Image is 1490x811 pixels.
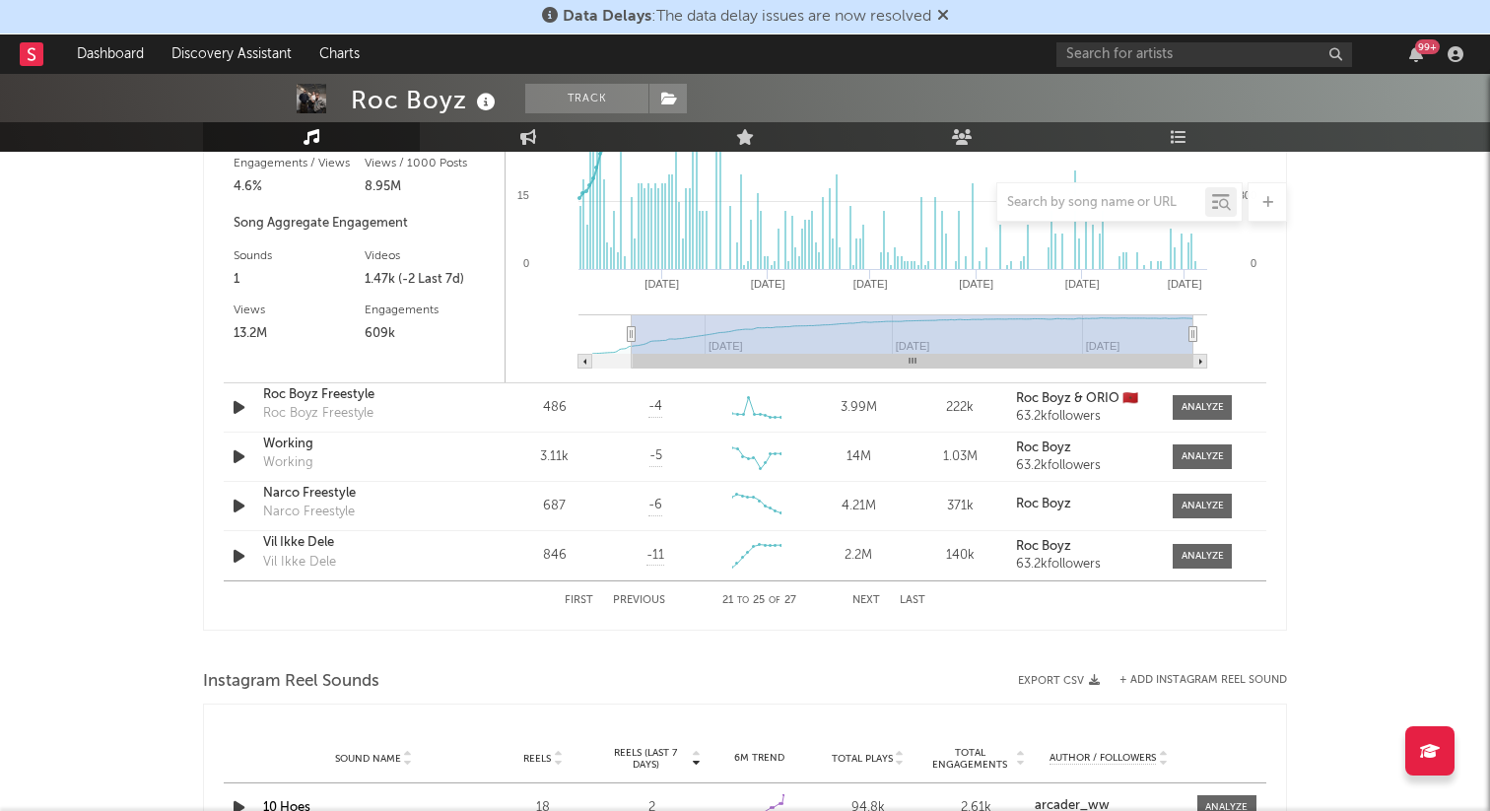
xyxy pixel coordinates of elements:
[1016,540,1071,553] strong: Roc Boyz
[365,268,496,292] div: 1.47k (-2 Last 7d)
[1016,498,1071,510] strong: Roc Boyz
[705,589,813,613] div: 21 25 27
[365,322,496,346] div: 609k
[1016,441,1071,454] strong: Roc Boyz
[263,404,373,424] div: Roc Boyz Freestyle
[263,553,336,573] div: Vil Ikke Dele
[508,546,600,566] div: 846
[927,747,1014,771] span: Total Engagements
[1016,410,1153,424] div: 63.2k followers
[1016,540,1153,554] a: Roc Boyz
[644,278,679,290] text: [DATE]
[234,212,495,236] div: Song Aggregate Engagement
[234,152,365,175] div: Engagements / Views
[613,595,665,606] button: Previous
[508,497,600,516] div: 687
[234,175,365,199] div: 4.6%
[263,435,469,454] a: Working
[813,398,905,418] div: 3.99M
[234,244,365,268] div: Sounds
[648,496,662,515] span: -6
[305,34,373,74] a: Charts
[508,398,600,418] div: 486
[914,398,1006,418] div: 222k
[523,753,551,765] span: Reels
[1016,459,1153,473] div: 63.2k followers
[1168,278,1202,290] text: [DATE]
[365,244,496,268] div: Videos
[648,397,662,417] span: -4
[853,278,888,290] text: [DATE]
[263,484,469,504] a: Narco Freestyle
[813,497,905,516] div: 4.21M
[234,322,365,346] div: 13.2M
[813,546,905,566] div: 2.2M
[365,175,496,199] div: 8.95M
[1119,675,1287,686] button: + Add Instagram Reel Sound
[711,751,809,766] div: 6M Trend
[900,595,925,606] button: Last
[335,753,401,765] span: Sound Name
[263,533,469,553] a: Vil Ikke Dele
[914,546,1006,566] div: 140k
[525,84,648,113] button: Track
[1409,46,1423,62] button: 99+
[1056,42,1352,67] input: Search for artists
[1016,558,1153,572] div: 63.2k followers
[997,195,1205,211] input: Search by song name or URL
[203,670,379,694] span: Instagram Reel Sounds
[1016,392,1153,406] a: Roc Boyz & ORIO 🇲🇦
[751,278,785,290] text: [DATE]
[1415,39,1440,54] div: 99 +
[1050,752,1156,765] span: Author / Followers
[1016,498,1153,511] a: Roc Boyz
[769,596,780,605] span: of
[523,257,529,269] text: 0
[365,299,496,322] div: Engagements
[563,9,931,25] span: : The data delay issues are now resolved
[852,595,880,606] button: Next
[1016,392,1138,405] strong: Roc Boyz & ORIO 🇲🇦
[563,9,651,25] span: Data Delays
[63,34,158,74] a: Dashboard
[1100,675,1287,686] div: + Add Instagram Reel Sound
[914,497,1006,516] div: 371k
[234,268,365,292] div: 1
[565,595,593,606] button: First
[263,503,355,522] div: Narco Freestyle
[602,747,689,771] span: Reels (last 7 days)
[1016,441,1153,455] a: Roc Boyz
[737,596,749,605] span: to
[263,453,313,473] div: Working
[234,299,365,322] div: Views
[351,84,501,116] div: Roc Boyz
[158,34,305,74] a: Discovery Assistant
[914,447,1006,467] div: 1.03M
[1065,278,1100,290] text: [DATE]
[508,447,600,467] div: 3.11k
[1251,257,1256,269] text: 0
[365,152,496,175] div: Views / 1000 Posts
[1018,675,1100,687] button: Export CSV
[646,546,664,566] span: -11
[937,9,949,25] span: Dismiss
[959,278,993,290] text: [DATE]
[263,385,469,405] a: Roc Boyz Freestyle
[813,447,905,467] div: 14M
[832,753,893,765] span: Total Plays
[649,446,662,466] span: -5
